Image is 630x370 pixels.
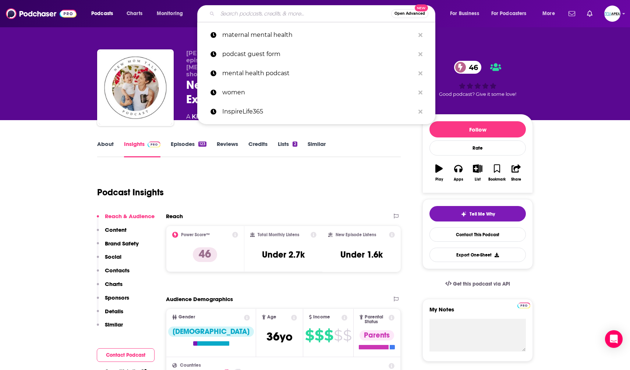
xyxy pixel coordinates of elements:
p: Charts [105,280,123,287]
a: Charts [122,8,147,20]
div: A podcast [186,112,293,121]
div: [DEMOGRAPHIC_DATA] [168,327,254,337]
button: Apps [449,160,468,186]
button: Sponsors [97,294,129,308]
button: Similar [97,321,123,335]
span: Monitoring [157,8,183,19]
span: Charts [127,8,142,19]
img: Podchaser Pro [517,303,530,308]
button: Follow [429,121,526,137]
span: Gender [178,315,195,320]
button: Content [97,226,127,240]
button: Contacts [97,267,130,280]
span: 46 [461,61,482,74]
span: For Business [450,8,479,19]
button: Bookmark [487,160,506,186]
a: InsightsPodchaser Pro [124,140,160,157]
input: Search podcasts, credits, & more... [217,8,391,20]
p: women [222,83,415,102]
span: $ [305,329,314,341]
a: InspireLife365 [197,102,435,121]
button: Export One-Sheet [429,248,526,262]
div: Apps [454,177,463,182]
button: open menu [486,8,537,20]
a: maternal mental health [197,25,435,45]
h3: Under 1.6k [340,249,383,260]
button: open menu [445,8,488,20]
a: Get this podcast via API [439,275,516,293]
span: [PERSON_NAME]- evidence-based parenting advice in bite-sized episodes—your go-to resource for new... [186,50,404,78]
h2: Audience Demographics [166,296,233,303]
span: For Podcasters [491,8,527,19]
span: Countries [180,363,201,368]
button: Share [507,160,526,186]
img: User Profile [604,6,620,22]
div: List [475,177,481,182]
a: podcast guest form [197,45,435,64]
a: Episodes123 [171,140,206,157]
img: tell me why sparkle [461,211,467,217]
p: Similar [105,321,123,328]
span: Open Advanced [394,12,425,15]
a: Contact This Podcast [429,227,526,242]
span: New [415,4,428,11]
button: Reach & Audience [97,213,155,226]
div: Parents [360,330,394,341]
p: Brand Safety [105,240,139,247]
a: mental health podcast [197,64,435,83]
div: 2 [293,142,297,147]
p: Sponsors [105,294,129,301]
span: Age [267,315,276,320]
div: 123 [198,142,206,147]
span: $ [343,329,351,341]
label: My Notes [429,306,526,319]
p: Content [105,226,127,233]
span: Income [313,315,330,320]
span: Logged in as Apex [604,6,620,22]
span: Parental Status [365,315,387,324]
div: Bookmark [488,177,506,182]
p: Reach & Audience [105,213,155,220]
button: open menu [152,8,192,20]
p: maternal mental health [222,25,415,45]
div: 46Good podcast? Give it some love! [422,50,533,108]
span: $ [324,329,333,341]
a: Pro website [517,301,530,308]
a: Credits [248,140,268,157]
a: Kids [192,113,205,120]
button: Charts [97,280,123,294]
a: women [197,83,435,102]
h2: Total Monthly Listens [258,232,299,237]
a: 46 [454,61,482,74]
span: More [542,8,555,19]
p: Contacts [105,267,130,274]
div: Rate [429,140,526,156]
button: open menu [86,8,123,20]
h2: Power Score™ [181,232,210,237]
img: Podchaser Pro [148,142,160,147]
h2: New Episode Listens [336,232,376,237]
a: Lists2 [278,140,297,157]
a: About [97,140,114,157]
button: tell me why sparkleTell Me Why [429,206,526,221]
span: Tell Me Why [470,211,495,217]
div: Search podcasts, credits, & more... [204,5,442,22]
p: Social [105,253,121,260]
a: Show notifications dropdown [584,7,595,20]
p: InspireLife365 [222,102,415,121]
span: Good podcast? Give it some love! [439,91,516,97]
h2: Reach [166,213,183,220]
button: Social [97,253,121,267]
button: open menu [537,8,564,20]
p: mental health podcast [222,64,415,83]
button: Play [429,160,449,186]
button: Open AdvancedNew [391,9,428,18]
span: Podcasts [91,8,113,19]
img: Podchaser - Follow, Share and Rate Podcasts [6,7,77,21]
button: Show profile menu [604,6,620,22]
p: podcast guest form [222,45,415,64]
button: Contact Podcast [97,348,155,362]
h1: Podcast Insights [97,187,164,198]
p: Details [105,308,123,315]
span: $ [334,329,342,341]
